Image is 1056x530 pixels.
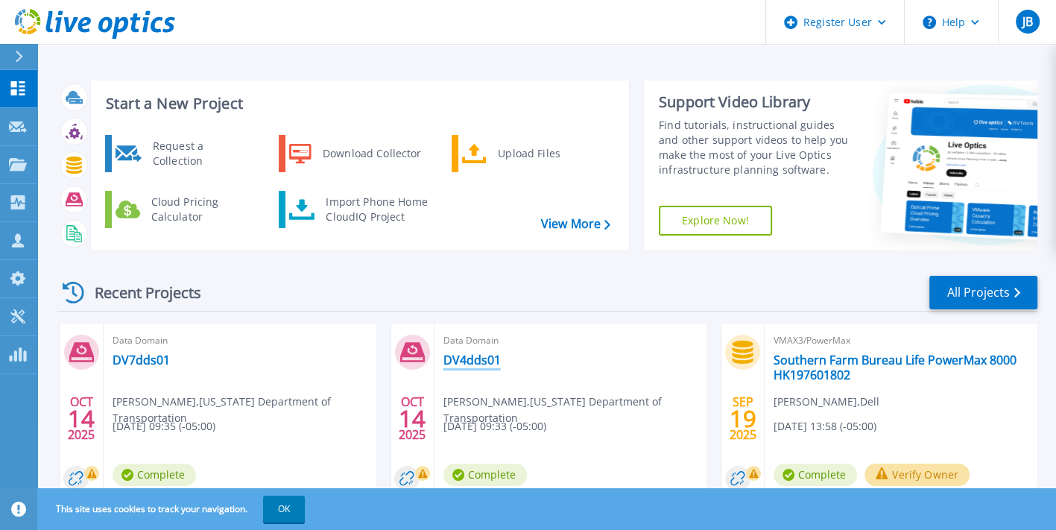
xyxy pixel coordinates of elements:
[452,135,604,172] a: Upload Files
[1022,16,1032,28] span: JB
[318,195,434,224] div: Import Phone Home CloudIQ Project
[443,394,707,426] span: [PERSON_NAME] , [US_STATE] Department of Transportation
[659,118,855,177] div: Find tutorials, instructional guides and other support videos to help you make the most of your L...
[541,217,610,231] a: View More
[113,332,367,349] span: Data Domain
[113,418,215,435] span: [DATE] 09:35 (-05:00)
[144,195,254,224] div: Cloud Pricing Calculator
[67,391,95,446] div: OCT 2025
[774,394,879,410] span: [PERSON_NAME] , Dell
[263,496,305,523] button: OK
[105,135,258,172] a: Request a Collection
[279,135,431,172] a: Download Collector
[774,332,1028,349] span: VMAX3/PowerMax
[443,418,546,435] span: [DATE] 09:33 (-05:00)
[41,496,305,523] span: This site uses cookies to track your navigation.
[68,412,95,425] span: 14
[443,332,698,349] span: Data Domain
[774,353,1028,382] a: Southern Farm Bureau Life PowerMax 8000 HK197601802
[106,95,610,112] h3: Start a New Project
[729,391,757,446] div: SEP 2025
[315,139,428,168] div: Download Collector
[730,412,756,425] span: 19
[105,191,258,228] a: Cloud Pricing Calculator
[659,92,855,112] div: Support Video Library
[443,353,501,367] a: DV4dds01
[145,139,254,168] div: Request a Collection
[774,418,876,435] span: [DATE] 13:58 (-05:00)
[774,464,857,486] span: Complete
[443,464,527,486] span: Complete
[398,391,426,446] div: OCT 2025
[113,353,170,367] a: DV7dds01
[864,464,970,486] button: Verify Owner
[113,464,196,486] span: Complete
[113,394,376,426] span: [PERSON_NAME] , [US_STATE] Department of Transportation
[57,274,221,311] div: Recent Projects
[490,139,601,168] div: Upload Files
[659,206,772,236] a: Explore Now!
[929,276,1037,309] a: All Projects
[399,412,426,425] span: 14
